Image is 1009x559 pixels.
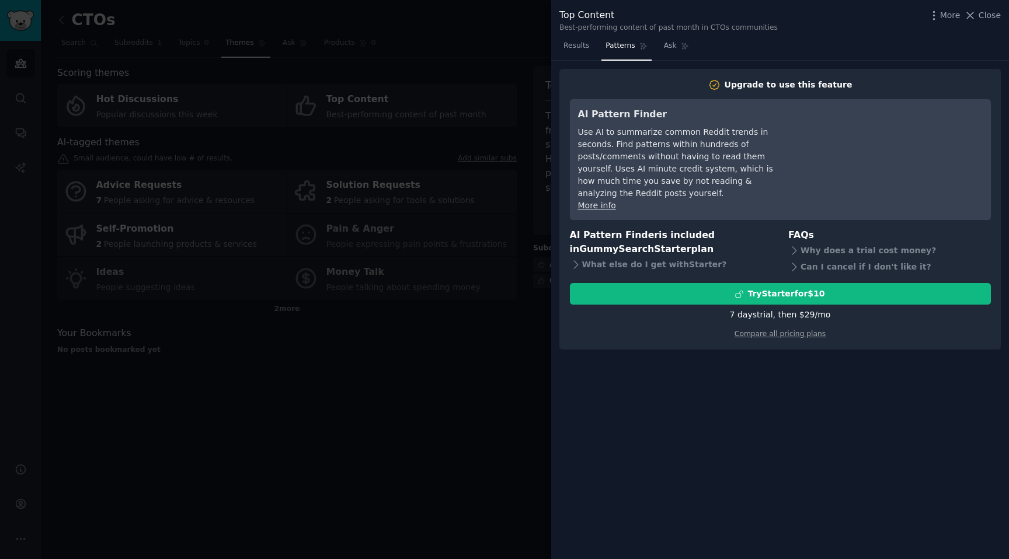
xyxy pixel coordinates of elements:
[570,257,773,273] div: What else do I get with Starter ?
[928,9,961,22] button: More
[940,9,961,22] span: More
[559,37,593,61] a: Results
[563,41,589,51] span: Results
[747,288,824,300] div: Try Starter for $10
[570,228,773,257] h3: AI Pattern Finder is included in plan
[788,228,991,243] h3: FAQs
[578,126,791,200] div: Use AI to summarize common Reddit trends in seconds. Find patterns within hundreds of posts/comme...
[808,107,983,195] iframe: YouTube video player
[735,330,826,338] a: Compare all pricing plans
[559,23,778,33] div: Best-performing content of past month in CTOs communities
[559,8,778,23] div: Top Content
[606,41,635,51] span: Patterns
[660,37,693,61] a: Ask
[601,37,651,61] a: Patterns
[578,201,616,210] a: More info
[788,258,991,275] div: Can I cancel if I don't like it?
[964,9,1001,22] button: Close
[578,107,791,122] h3: AI Pattern Finder
[664,41,677,51] span: Ask
[579,243,691,254] span: GummySearch Starter
[725,79,853,91] div: Upgrade to use this feature
[570,283,991,305] button: TryStarterfor$10
[730,309,831,321] div: 7 days trial, then $ 29 /mo
[788,242,991,258] div: Why does a trial cost money?
[979,9,1001,22] span: Close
